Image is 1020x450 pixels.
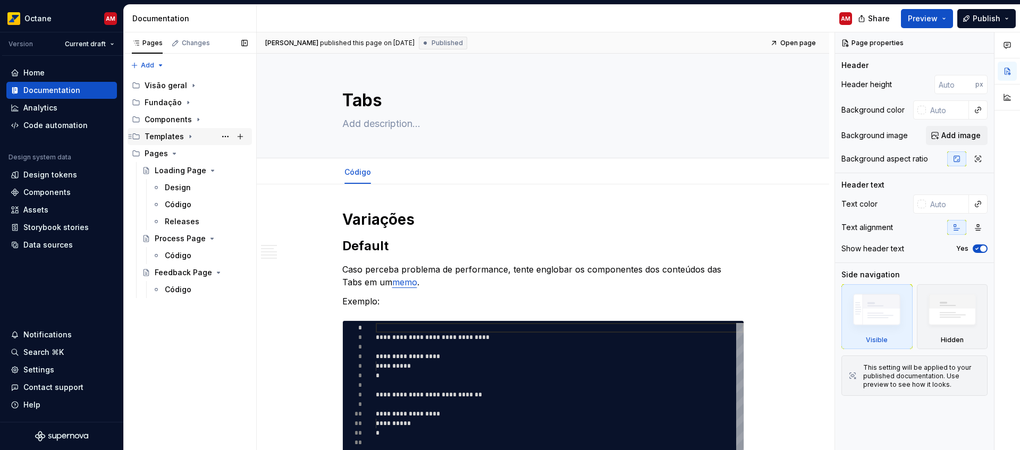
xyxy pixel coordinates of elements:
div: Home [23,67,45,78]
div: Código [165,250,191,261]
div: Releases [165,216,199,227]
a: Process Page [138,230,252,247]
div: Fundação [145,97,182,108]
div: Text alignment [841,222,893,233]
button: OctaneAM [2,7,121,30]
a: Data sources [6,236,117,253]
div: AM [841,14,850,23]
input: Auto [926,100,969,120]
button: Notifications [6,326,117,343]
div: Assets [23,205,48,215]
div: Components [23,187,71,198]
a: Código [148,281,252,298]
a: Design tokens [6,166,117,183]
div: Feedback Page [155,267,212,278]
div: Documentation [23,85,80,96]
div: Contact support [23,382,83,393]
div: Pages [128,145,252,162]
div: Código [340,160,375,183]
div: This setting will be applied to your published documentation. Use preview to see how it looks. [863,363,981,389]
div: Data sources [23,240,73,250]
button: Share [853,9,897,28]
a: Components [6,184,117,201]
div: Components [145,114,192,125]
div: Código [165,284,191,295]
button: Add [128,58,167,73]
span: Open page [780,39,816,47]
div: Background color [841,105,905,115]
a: Home [6,64,117,81]
input: Auto [926,194,969,214]
a: Releases [148,213,252,230]
a: Código [148,247,252,264]
div: Design system data [9,153,71,162]
div: Templates [128,128,252,145]
div: Analytics [23,103,57,113]
a: Loading Page [138,162,252,179]
p: Exemplo: [342,295,744,308]
a: Open page [767,36,821,50]
label: Yes [956,244,968,253]
a: Design [148,179,252,196]
div: Header [841,60,869,71]
a: Code automation [6,117,117,134]
div: Storybook stories [23,222,89,233]
a: Analytics [6,99,117,116]
button: Current draft [60,37,119,52]
span: Share [868,13,890,24]
p: px [975,80,983,89]
div: Código [165,199,191,210]
div: Page tree [128,77,252,298]
span: Current draft [65,40,106,48]
div: Side navigation [841,269,900,280]
div: Design [165,182,191,193]
button: Help [6,396,117,413]
div: Code automation [23,120,88,131]
div: Octane [24,13,52,24]
div: Process Page [155,233,206,244]
button: Publish [957,9,1016,28]
button: Search ⌘K [6,344,117,361]
div: Hidden [941,336,964,344]
div: Templates [145,131,184,142]
textarea: Tabs [340,88,742,113]
div: Help [23,400,40,410]
div: Pages [132,39,163,47]
div: Search ⌘K [23,347,64,358]
div: Loading Page [155,165,206,176]
div: Version [9,40,33,48]
div: published this page on [DATE] [320,39,415,47]
div: Documentation [132,13,252,24]
button: Preview [901,9,953,28]
button: Contact support [6,379,117,396]
a: memo [392,277,417,287]
div: Design tokens [23,169,77,180]
h2: Default [342,237,744,254]
span: [PERSON_NAME] [265,39,318,47]
a: Código [344,167,371,176]
div: Notifications [23,329,72,340]
span: Published [432,39,463,47]
svg: Supernova Logo [35,431,88,441]
img: e8093afa-4b23-4413-bf51-00cde92dbd3f.png [7,12,20,25]
div: Visible [866,336,888,344]
div: Changes [182,39,210,47]
div: Visible [841,284,913,349]
span: Publish [973,13,1000,24]
a: Feedback Page [138,264,252,281]
div: Visão geral [145,80,187,91]
div: Header height [841,79,892,90]
div: Background image [841,130,908,141]
div: Visão geral [128,77,252,94]
a: Settings [6,361,117,378]
button: Add image [926,126,988,145]
span: Add [141,61,154,70]
span: Preview [908,13,938,24]
a: Código [148,196,252,213]
div: Fundação [128,94,252,111]
h1: Variações [342,210,744,229]
span: Add image [941,130,981,141]
p: Caso perceba problema de performance, tente englobar os componentes dos conteúdos das Tabs em um . [342,263,744,288]
a: Assets [6,201,117,218]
